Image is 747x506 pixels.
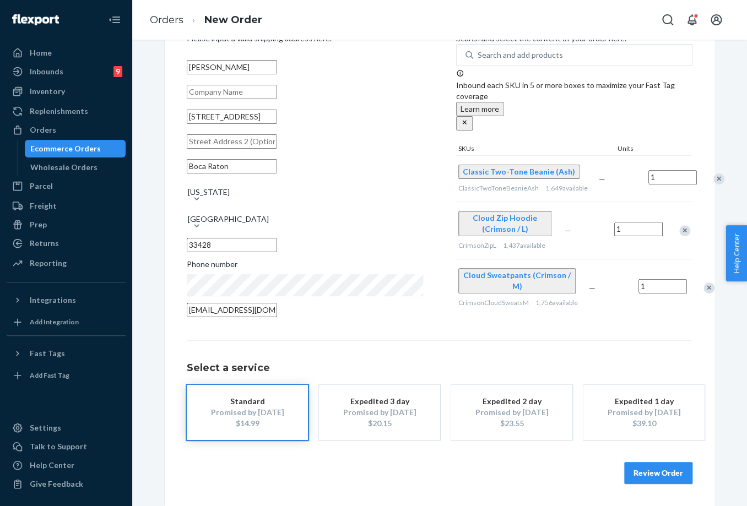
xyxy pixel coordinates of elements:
div: 9 [113,66,122,77]
a: Add Integration [7,313,126,331]
div: Promised by [DATE] [600,407,688,418]
h1: Select a service [187,363,692,374]
a: Help Center [7,456,126,474]
div: Expedited 1 day [600,396,688,407]
div: Promised by [DATE] [468,407,556,418]
button: close [456,116,473,130]
button: Open notifications [681,9,703,31]
a: Settings [7,419,126,437]
a: Orders [150,14,183,26]
img: Flexport logo [12,14,59,25]
button: Help Center [726,225,747,281]
span: — [599,174,605,183]
button: StandardPromised by [DATE]$14.99 [187,385,308,440]
a: Inventory [7,83,126,100]
button: Open Search Box [657,9,679,31]
span: 1,437 available [503,241,545,249]
div: Prep [30,219,47,230]
div: Expedited 3 day [335,396,424,407]
span: CrimsonCloudSweatsM [458,298,529,307]
button: Cloud Sweatpants (Crimson / M) [458,268,576,293]
button: Expedited 2 dayPromised by [DATE]$23.55 [451,385,572,440]
input: City [187,159,277,173]
input: Street Address 2 (Optional) [187,134,277,149]
button: Integrations [7,291,126,309]
a: New Order [204,14,262,26]
a: Replenishments [7,102,126,120]
input: [US_STATE] [187,181,188,192]
span: ClassicTwoToneBeanieAsh [458,184,539,192]
div: Freight [30,200,57,211]
input: [GEOGRAPHIC_DATA] [187,208,188,219]
span: Phone number [187,259,237,274]
a: Inbounds9 [7,63,126,80]
a: Parcel [7,177,126,195]
div: [US_STATE] [188,187,230,198]
input: Quantity [638,279,687,293]
a: Home [7,44,126,62]
input: ZIP Code [187,238,277,252]
div: Reporting [30,258,67,269]
button: Close Navigation [104,9,126,31]
div: Remove Item [713,173,724,184]
div: Standard [203,396,291,407]
span: — [589,283,596,292]
div: $39.10 [600,418,688,429]
a: Add Fast Tag [7,367,126,384]
div: Settings [30,422,61,433]
div: $14.99 [203,418,291,429]
div: Parcel [30,181,53,192]
div: $20.15 [335,418,424,429]
a: Wholesale Orders [25,159,126,176]
span: Cloud Sweatpants (Crimson / M) [463,270,571,291]
button: Fast Tags [7,345,126,362]
div: SKUs [456,144,615,155]
div: Integrations [30,295,76,306]
span: 1,649 available [545,184,588,192]
div: Returns [30,238,59,249]
button: Give Feedback [7,475,126,493]
div: Units [615,144,665,155]
ol: breadcrumbs [141,4,271,36]
button: Cloud Zip Hoodie (Crimson / L) [458,211,551,236]
span: Classic Two-Tone Beanie (Ash) [463,167,575,176]
button: Learn more [456,102,504,116]
input: First & Last Name [187,60,277,74]
div: Add Fast Tag [30,371,69,380]
div: Give Feedback [30,478,83,489]
a: Ecommerce Orders [25,140,126,157]
input: Street Address [187,110,277,124]
div: Remove Item [679,225,690,236]
div: Promised by [DATE] [335,407,424,418]
div: Inbound each SKU in 5 or more boxes to maximize your Fast Tag coverage [456,69,692,130]
button: Review Order [624,462,692,484]
div: Expedited 2 day [468,396,556,407]
div: Inbounds [30,66,63,77]
a: Freight [7,197,126,215]
div: Inventory [30,86,65,97]
input: Email (Only Required for International) [187,303,277,317]
button: Expedited 3 dayPromised by [DATE]$20.15 [319,385,440,440]
span: Cloud Zip Hoodie (Crimson / L) [473,213,537,233]
a: Prep [7,216,126,233]
div: Add Integration [30,317,79,327]
a: Returns [7,235,126,252]
div: Home [30,47,52,58]
input: Company Name [187,85,277,99]
div: Orders [30,124,56,135]
input: Quantity [648,170,697,184]
div: Promised by [DATE] [203,407,291,418]
div: Remove Item [703,282,714,293]
span: 1,756 available [535,298,578,307]
button: Open account menu [705,9,727,31]
input: Quantity [614,222,663,236]
button: Expedited 1 dayPromised by [DATE]$39.10 [583,385,705,440]
a: Orders [7,121,126,139]
button: Classic Two-Tone Beanie (Ash) [458,165,580,179]
a: Reporting [7,254,126,272]
div: $23.55 [468,418,556,429]
div: Search and add products [478,50,563,61]
div: Help Center [30,460,74,471]
a: Talk to Support [7,438,126,455]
